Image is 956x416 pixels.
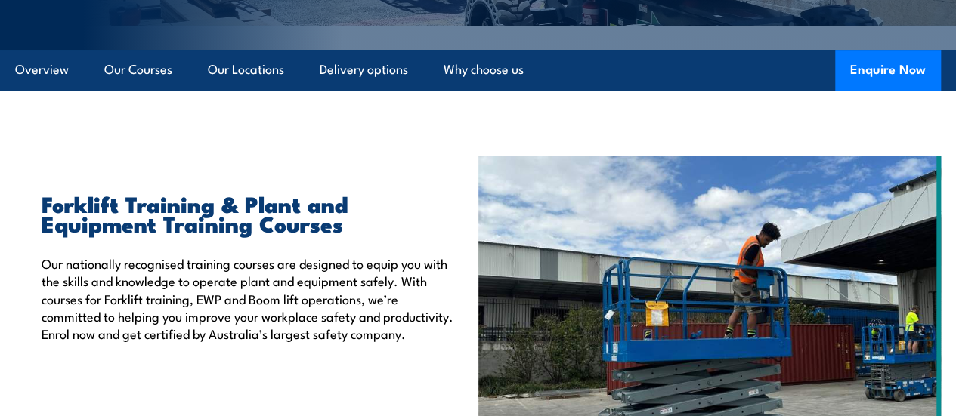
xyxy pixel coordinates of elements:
[15,50,69,90] a: Overview
[104,50,172,90] a: Our Courses
[208,50,284,90] a: Our Locations
[835,50,941,91] button: Enquire Now
[320,50,408,90] a: Delivery options
[42,193,456,233] h2: Forklift Training & Plant and Equipment Training Courses
[42,254,456,343] p: Our nationally recognised training courses are designed to equip you with the skills and knowledg...
[444,50,524,90] a: Why choose us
